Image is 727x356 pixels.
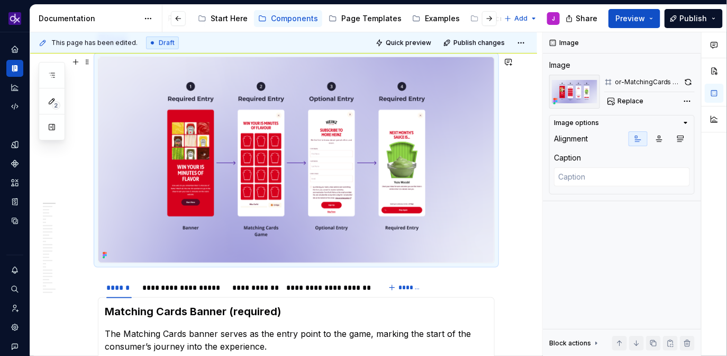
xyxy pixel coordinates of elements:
span: Publish changes [453,39,505,47]
span: Quick preview [386,39,431,47]
span: Draft [159,39,175,47]
div: Start Here [211,13,248,24]
div: Examples [425,13,460,24]
div: Components [271,13,318,24]
a: Components [6,155,23,172]
div: Block actions [549,336,601,351]
button: Publish [665,9,723,28]
button: Contact support [6,338,23,355]
button: Publish changes [440,35,510,50]
a: Analytics [6,79,23,96]
button: Notifications [6,262,23,279]
div: J [552,14,555,23]
a: Invite team [6,300,23,317]
span: Preview [615,13,645,24]
div: Caption [554,153,581,163]
span: Replace [617,97,643,105]
button: Search ⌘K [6,281,23,298]
div: Alignment [554,133,588,144]
a: Data sources [6,212,23,229]
button: Add [501,11,541,26]
a: Start Here [194,10,252,27]
a: Storybook stories [6,193,23,210]
div: Documentation [39,13,139,24]
button: Image options [554,119,690,127]
p: The Matching Cards banner serves as the entry point to the game, marking the start of the consume... [105,327,488,353]
div: Page Templates [341,13,402,24]
button: Replace [604,94,648,109]
span: 2 [52,101,60,110]
a: Code automation [6,98,23,115]
a: Documentation [6,60,23,77]
button: Preview [608,9,660,28]
div: Image [549,60,570,70]
button: Quick preview [372,35,436,50]
a: Components [254,10,322,27]
h3: Matching Cards Banner (required) [105,304,488,319]
img: 0784b2da-6f85-42e6-8793-4468946223dc.png [8,12,21,25]
img: eb0eefab-42d5-43b0-9881-bd6d0ba33fc7.png [98,57,494,263]
span: This page has been edited. [51,39,138,47]
span: Publish [680,13,707,24]
div: Page tree [83,8,413,29]
a: Home [6,41,23,58]
span: Add [514,14,528,23]
a: Assets [6,174,23,191]
div: Image options [554,119,599,127]
a: Page Templates [324,10,406,27]
button: Share [560,9,604,28]
a: Settings [6,319,23,336]
img: eb0eefab-42d5-43b0-9881-bd6d0ba33fc7.png [549,75,600,109]
div: or-MatchingCards – Flow [615,78,680,86]
span: Share [576,13,597,24]
a: Examples [408,10,464,27]
a: Design tokens [6,136,23,153]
